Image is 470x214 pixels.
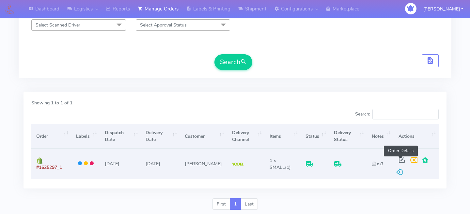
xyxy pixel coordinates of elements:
th: Status: activate to sort column ascending [301,124,329,149]
input: Search: [372,109,439,119]
th: Customer: activate to sort column ascending [180,124,227,149]
td: [PERSON_NAME] [180,149,227,178]
th: Items: activate to sort column ascending [265,124,301,149]
th: Actions: activate to sort column ascending [394,124,439,149]
img: Yodel [232,163,243,166]
a: 1 [230,198,241,210]
th: Delivery Status: activate to sort column ascending [329,124,367,149]
span: #1625297_1 [36,164,62,170]
th: Delivery Date: activate to sort column ascending [141,124,180,149]
span: Select Approval Status [140,22,187,28]
i: x 0 [372,161,383,167]
th: Labels: activate to sort column ascending [71,124,100,149]
th: Delivery Channel: activate to sort column ascending [227,124,264,149]
span: (1) [270,157,291,170]
th: Dispatch Date: activate to sort column ascending [100,124,141,149]
th: Notes: activate to sort column ascending [367,124,393,149]
span: 1 x SMALL [270,157,285,170]
td: [DATE] [100,149,141,178]
img: shopify.png [36,157,43,164]
span: Select Scanned Driver [36,22,80,28]
button: Search [214,54,252,70]
label: Search: [355,109,439,119]
th: Order: activate to sort column ascending [31,124,71,149]
td: [DATE] [141,149,180,178]
button: [PERSON_NAME] [418,2,468,16]
label: Showing 1 to 1 of 1 [31,99,72,106]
